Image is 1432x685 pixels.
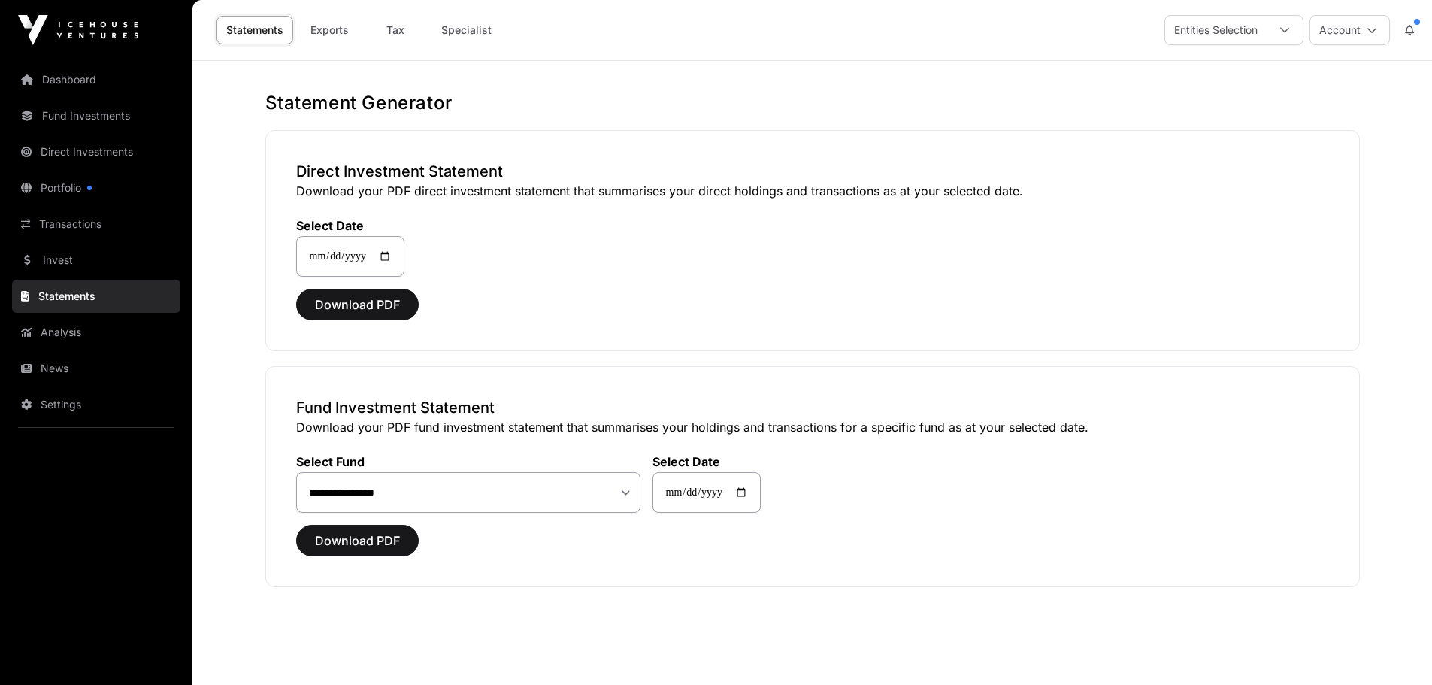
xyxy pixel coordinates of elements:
a: News [12,352,180,385]
label: Select Date [652,454,761,469]
h3: Fund Investment Statement [296,397,1329,418]
p: Download your PDF direct investment statement that summarises your direct holdings and transactio... [296,182,1329,200]
a: Specialist [431,16,501,44]
a: Portfolio [12,171,180,205]
a: Invest [12,244,180,277]
span: Download PDF [315,296,400,314]
a: Tax [365,16,425,44]
a: Download PDF [296,304,419,319]
label: Select Date [296,218,404,233]
h3: Direct Investment Statement [296,161,1329,182]
iframe: Chat Widget [1357,613,1432,685]
button: Download PDF [296,525,419,556]
button: Account [1309,15,1390,45]
div: Entities Selection [1165,16,1267,44]
a: Statements [12,280,180,313]
a: Statements [216,16,293,44]
a: Dashboard [12,63,180,96]
span: Download PDF [315,532,400,550]
a: Transactions [12,208,180,241]
img: Icehouse Ventures Logo [18,15,138,45]
p: Download your PDF fund investment statement that summarises your holdings and transactions for a ... [296,418,1329,436]
label: Select Fund [296,454,640,469]
a: Download PDF [296,540,419,555]
a: Analysis [12,316,180,349]
a: Direct Investments [12,135,180,168]
a: Fund Investments [12,99,180,132]
h1: Statement Generator [265,91,1360,115]
button: Download PDF [296,289,419,320]
a: Exports [299,16,359,44]
a: Settings [12,388,180,421]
